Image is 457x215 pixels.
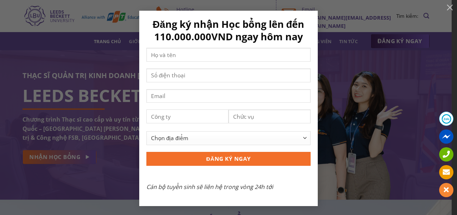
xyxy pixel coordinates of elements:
em: Cán bộ tuyển sinh sẽ liên hệ trong vòng 24h tới [146,183,273,191]
h1: Đăng ký nhận Học bổng lên đến 110.000.000VND ngay hôm nay [146,18,311,43]
input: Chức vụ [228,109,311,123]
input: Công ty [146,109,228,123]
input: Số điện thoại [146,68,311,82]
input: Email [146,89,311,103]
input: Họ và tên [146,48,311,62]
form: Contact form [146,18,311,192]
input: ĐĂNG KÝ NGAY [146,152,311,166]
